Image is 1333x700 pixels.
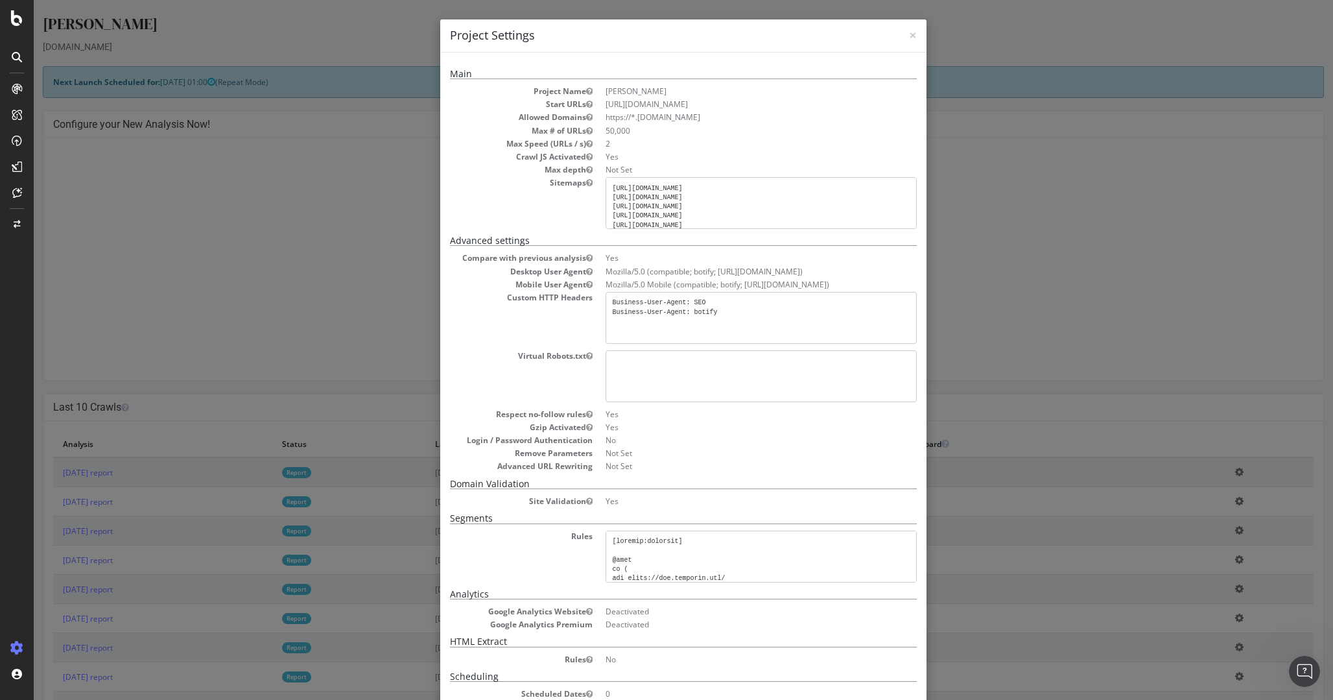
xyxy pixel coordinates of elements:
[572,266,883,277] dd: Mozilla/5.0 (compatible; botify; [URL][DOMAIN_NAME])
[572,252,883,263] dd: Yes
[572,688,883,699] dd: 0
[416,99,559,110] dt: Start URLs
[416,112,559,123] dt: Allowed Domains
[416,86,559,97] dt: Project Name
[572,435,883,446] dd: No
[416,422,559,433] dt: Gzip Activated
[416,235,883,246] h5: Advanced settings
[416,151,559,162] dt: Crawl JS Activated
[416,654,559,665] dt: Rules
[1289,656,1320,687] iframe: Intercom live chat
[416,27,883,44] h4: Project Settings
[416,606,559,617] dt: Google Analytics Website
[875,26,883,44] span: ×
[572,279,883,290] dd: Mozilla/5.0 Mobile (compatible; botify; [URL][DOMAIN_NAME])
[572,619,883,630] dd: Deactivated
[572,606,883,617] dd: Deactivated
[416,350,559,361] dt: Virtual Robots.txt
[572,138,883,149] dd: 2
[572,654,883,665] dd: No
[416,448,559,459] dt: Remove Parameters
[416,496,559,507] dt: Site Validation
[416,125,559,136] dt: Max # of URLs
[416,177,559,188] dt: Sitemaps
[572,448,883,459] dd: Not Set
[416,409,559,420] dt: Respect no-follow rules
[416,513,883,524] h5: Segments
[416,252,559,263] dt: Compare with previous analysis
[572,292,883,344] pre: Business-User-Agent: SEO Business-User-Agent: botify
[416,619,559,630] dt: Google Analytics Premium
[416,479,883,489] h5: Domain Validation
[572,86,883,97] dd: [PERSON_NAME]
[416,671,883,682] h5: Scheduling
[416,531,559,542] dt: Rules
[416,292,559,303] dt: Custom HTTP Headers
[416,69,883,79] h5: Main
[572,112,883,123] li: https://*.[DOMAIN_NAME]
[572,461,883,472] dd: Not Set
[416,636,883,647] h5: HTML Extract
[416,164,559,175] dt: Max depth
[572,496,883,507] dd: Yes
[572,422,883,433] dd: Yes
[572,99,883,110] dd: [URL][DOMAIN_NAME]
[416,688,559,699] dt: Scheduled Dates
[416,266,559,277] dt: Desktop User Agent
[416,589,883,599] h5: Analytics
[416,138,559,149] dt: Max Speed (URLs / s)
[416,461,559,472] dt: Advanced URL Rewriting
[416,279,559,290] dt: Mobile User Agent
[572,531,883,583] pre: [loremip:dolorsit] @amet co ( adi elits://doe.temporin.utl/ etd magna://ali.enimadmi.ven/qu nos e...
[416,435,559,446] dt: Login / Password Authentication
[572,151,883,162] dd: Yes
[572,125,883,136] dd: 50,000
[572,164,883,175] dd: Not Set
[572,177,883,229] pre: [URL][DOMAIN_NAME] [URL][DOMAIN_NAME] [URL][DOMAIN_NAME] [URL][DOMAIN_NAME] [URL][DOMAIN_NAME] [U...
[572,409,883,420] dd: Yes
